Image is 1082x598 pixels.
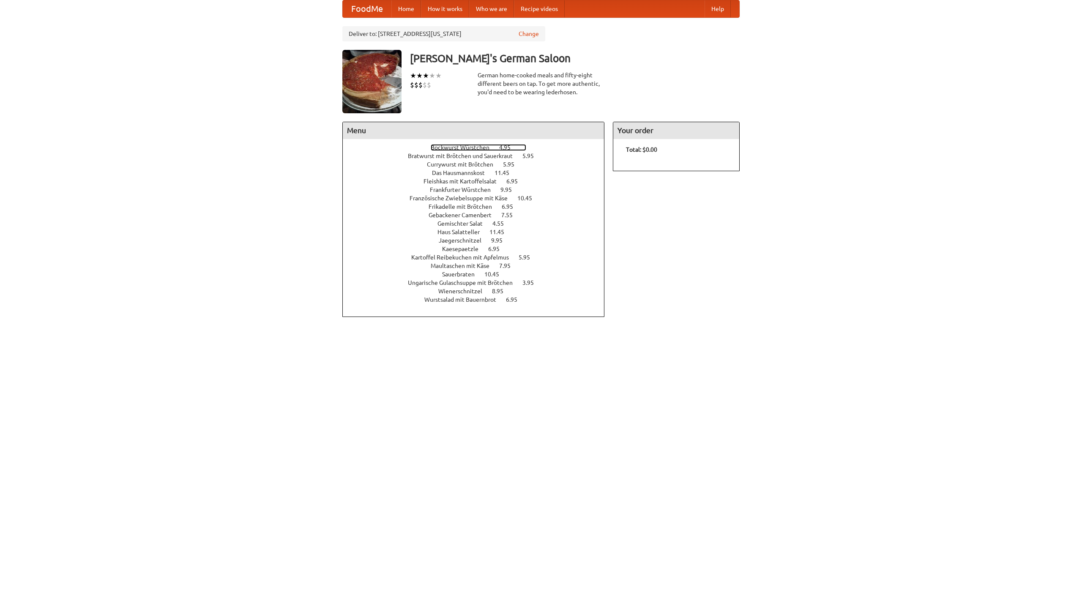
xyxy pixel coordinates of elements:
[418,80,423,90] li: $
[416,71,423,80] li: ★
[517,195,541,202] span: 10.45
[391,0,421,17] a: Home
[469,0,514,17] a: Who we are
[429,203,500,210] span: Frikadelle mit Brötchen
[343,122,604,139] h4: Menu
[503,161,523,168] span: 5.95
[501,212,521,218] span: 7.55
[411,254,546,261] a: Kartoffel Reibekuchen mit Apfelmus 5.95
[442,271,515,278] a: Sauerbraten 10.45
[408,279,549,286] a: Ungarische Gulaschsuppe mit Brötchen 3.95
[492,288,512,295] span: 8.95
[427,80,431,90] li: $
[423,71,429,80] li: ★
[410,80,414,90] li: $
[489,229,513,235] span: 11.45
[430,186,527,193] a: Frankfurter Würstchen 9.95
[408,153,521,159] span: Bratwurst mit Brötchen und Sauerkraut
[514,0,565,17] a: Recipe videos
[342,50,402,113] img: angular.jpg
[495,169,518,176] span: 11.45
[499,144,519,151] span: 4.95
[437,220,491,227] span: Gemischter Salat
[427,161,502,168] span: Currywurst mit Brötchen
[478,71,604,96] div: German home-cooked meals and fifty-eight different beers on tap. To get more authentic, you'd nee...
[424,178,533,185] a: Fleishkas mit Kartoffelsalat 6.95
[427,161,530,168] a: Currywurst mit Brötchen 5.95
[421,0,469,17] a: How it works
[414,80,418,90] li: $
[626,146,657,153] b: Total: $0.00
[431,144,498,151] span: Bockwurst Würstchen
[491,237,511,244] span: 9.95
[430,186,499,193] span: Frankfurter Würstchen
[408,279,521,286] span: Ungarische Gulaschsuppe mit Brötchen
[343,0,391,17] a: FoodMe
[437,229,520,235] a: Haus Salatteller 11.45
[438,288,491,295] span: Wienerschnitzel
[522,279,542,286] span: 3.95
[432,169,525,176] a: Das Hausmannskost 11.45
[429,203,529,210] a: Frikadelle mit Brötchen 6.95
[411,254,517,261] span: Kartoffel Reibekuchen mit Apfelmus
[442,246,515,252] a: Kaesepaetzle 6.95
[613,122,739,139] h4: Your order
[410,71,416,80] li: ★
[519,254,538,261] span: 5.95
[499,262,519,269] span: 7.95
[522,153,542,159] span: 5.95
[429,212,528,218] a: Gebackener Camenbert 7.55
[438,288,519,295] a: Wienerschnitzel 8.95
[410,195,516,202] span: Französische Zwiebelsuppe mit Käse
[442,246,487,252] span: Kaesepaetzle
[437,220,519,227] a: Gemischter Salat 4.55
[502,203,522,210] span: 6.95
[437,229,488,235] span: Haus Salatteller
[429,212,500,218] span: Gebackener Camenbert
[410,50,740,67] h3: [PERSON_NAME]'s German Saloon
[500,186,520,193] span: 9.95
[506,296,526,303] span: 6.95
[435,71,442,80] li: ★
[484,271,508,278] span: 10.45
[488,246,508,252] span: 6.95
[431,262,526,269] a: Maultaschen mit Käse 7.95
[424,296,505,303] span: Wurstsalad mit Bauernbrot
[424,296,533,303] a: Wurstsalad mit Bauernbrot 6.95
[429,71,435,80] li: ★
[431,144,526,151] a: Bockwurst Würstchen 4.95
[408,153,549,159] a: Bratwurst mit Brötchen und Sauerkraut 5.95
[431,262,498,269] span: Maultaschen mit Käse
[424,178,505,185] span: Fleishkas mit Kartoffelsalat
[439,237,490,244] span: Jaegerschnitzel
[705,0,731,17] a: Help
[506,178,526,185] span: 6.95
[342,26,545,41] div: Deliver to: [STREET_ADDRESS][US_STATE]
[492,220,512,227] span: 4.55
[410,195,548,202] a: Französische Zwiebelsuppe mit Käse 10.45
[423,80,427,90] li: $
[432,169,493,176] span: Das Hausmannskost
[442,271,483,278] span: Sauerbraten
[519,30,539,38] a: Change
[439,237,518,244] a: Jaegerschnitzel 9.95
